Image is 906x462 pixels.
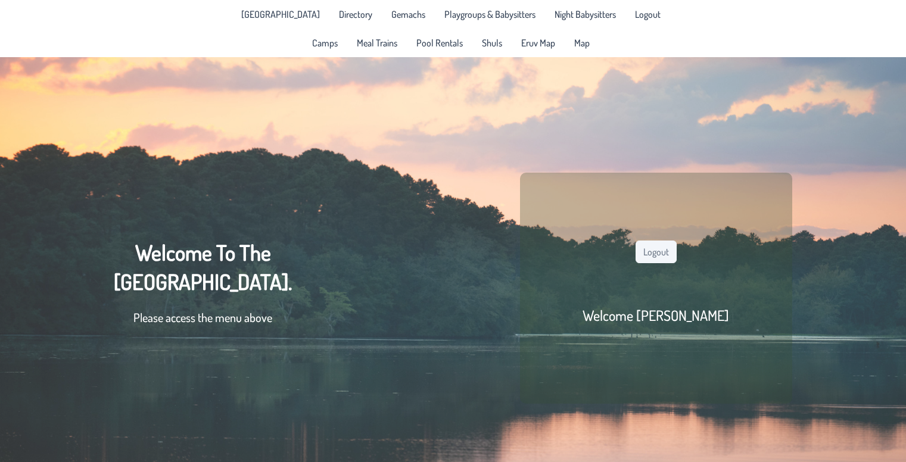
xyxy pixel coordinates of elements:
span: Gemachs [391,10,425,19]
a: Map [567,33,597,52]
a: Shuls [475,33,509,52]
a: [GEOGRAPHIC_DATA] [234,5,327,24]
a: Pool Rentals [409,33,470,52]
span: Pool Rentals [416,38,463,48]
h2: Welcome [PERSON_NAME] [583,306,729,324]
span: Map [574,38,590,48]
span: Camps [312,38,338,48]
span: Shuls [482,38,502,48]
li: Logout [628,5,668,24]
a: Night Babysitters [547,5,623,24]
span: Playgroups & Babysitters [444,10,535,19]
button: Logout [636,241,677,263]
span: Night Babysitters [555,10,616,19]
a: Directory [332,5,379,24]
span: [GEOGRAPHIC_DATA] [241,10,320,19]
span: Meal Trains [357,38,397,48]
span: Logout [635,10,661,19]
a: Playgroups & Babysitters [437,5,543,24]
a: Camps [305,33,345,52]
div: Welcome To The [GEOGRAPHIC_DATA]. [114,238,292,338]
p: Please access the menu above [114,308,292,326]
li: Pine Lake Park [234,5,327,24]
span: Directory [339,10,372,19]
a: Gemachs [384,5,432,24]
a: Meal Trains [350,33,404,52]
a: Eruv Map [514,33,562,52]
span: Eruv Map [521,38,555,48]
